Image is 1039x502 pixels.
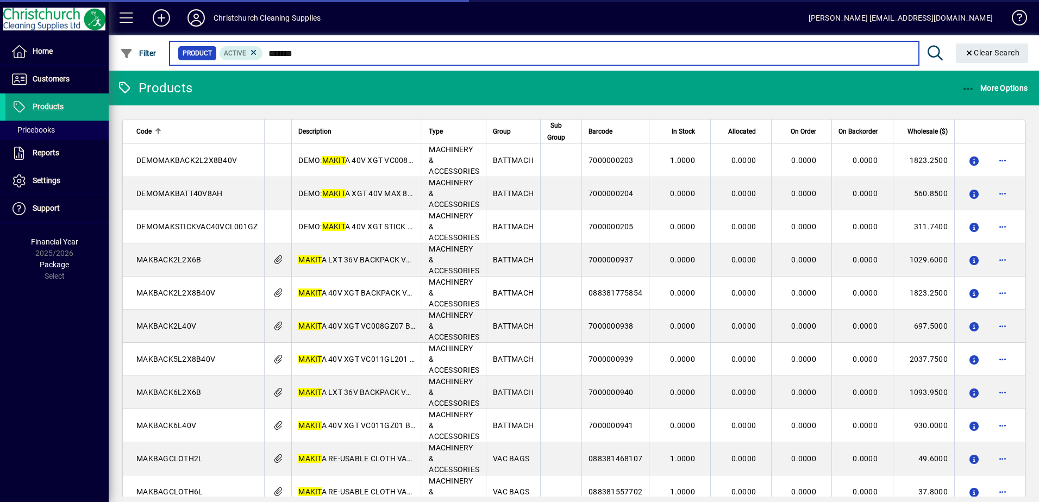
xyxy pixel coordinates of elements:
span: More Options [962,84,1028,92]
button: More options [994,483,1011,500]
em: MAKIT [298,454,321,463]
span: Product [183,48,212,59]
a: Customers [5,66,109,93]
button: More options [994,350,1011,368]
button: More options [994,317,1011,335]
span: MAKBACK2L2X8B40V [136,288,215,297]
td: 930.0000 [893,409,954,442]
td: 1823.2500 [893,144,954,177]
span: MACHINERY & ACCESSORIES [429,443,479,474]
button: More options [994,218,1011,235]
em: MAKIT [322,156,345,165]
a: Knowledge Base [1004,2,1025,37]
span: DEMO: A 40V XGT STICK VAC CL001GZ17 SKIN ONLY [298,222,505,231]
span: 7000000939 [589,355,634,363]
span: In Stock [672,125,695,137]
span: MAKBAGCLOTH2L [136,454,203,463]
button: More options [994,251,1011,268]
span: MACHINERY & ACCESSORIES [429,211,479,242]
span: A RE-USABLE CLOTH VACUUM BAG 2L FOR DVC261 [298,454,504,463]
div: Barcode [589,125,642,137]
span: MAKBACK2L2X6B [136,255,201,264]
span: 088381557702 [589,487,642,496]
em: MAKIT [298,355,321,363]
td: 2037.7500 [893,343,954,376]
span: On Backorder [838,125,878,137]
span: DEMO: A 40V XGT VC008GL203 BACKPACK VACUUM CLEANER 2L [298,156,552,165]
span: 0.0000 [731,156,756,165]
span: MACHINERY & ACCESSORIES [429,278,479,308]
button: More options [994,185,1011,202]
span: 0.0000 [791,421,816,430]
span: 0.0000 [670,255,695,264]
span: BATTMACH [493,421,534,430]
div: [PERSON_NAME] [EMAIL_ADDRESS][DOMAIN_NAME] [809,9,993,27]
span: Clear Search [965,48,1020,57]
span: 0.0000 [853,322,878,330]
span: 0.0000 [731,222,756,231]
span: MACHINERY & ACCESSORIES [429,377,479,407]
span: 0.0000 [791,322,816,330]
span: 088381468107 [589,454,642,463]
span: 0.0000 [791,255,816,264]
div: Allocated [717,125,766,137]
span: MACHINERY & ACCESSORIES [429,410,479,441]
td: 1823.2500 [893,277,954,310]
span: Support [33,204,60,212]
span: Reports [33,148,59,157]
div: Sub Group [547,120,575,143]
span: BATTMACH [493,222,534,231]
span: A LXT 36V BACKPACK VACUUM CLEANER 6L WITH 2 6AH BATTERIES [298,388,564,397]
em: MAKIT [298,487,321,496]
span: 7000000938 [589,322,634,330]
span: VAC BAGS [493,454,529,463]
div: Type [429,125,479,137]
span: BATTMACH [493,355,534,363]
td: 311.7400 [893,210,954,243]
em: MAKIT [322,222,345,231]
span: 0.0000 [791,189,816,198]
button: Profile [179,8,214,28]
div: On Backorder [838,125,887,137]
span: 0.0000 [853,156,878,165]
span: Settings [33,176,60,185]
button: More options [994,450,1011,467]
span: 0.0000 [791,388,816,397]
span: Customers [33,74,70,83]
div: Christchurch Cleaning Supplies [214,9,321,27]
button: More options [994,417,1011,434]
span: Package [40,260,69,269]
span: 0.0000 [670,222,695,231]
span: MAKBACK6L2X6B [136,388,201,397]
span: DEMOMAKBACK2L2X8B40V [136,156,237,165]
span: MAKBAGCLOTH6L [136,487,203,496]
span: Products [33,102,64,111]
span: BATTMACH [493,388,534,397]
button: More options [994,152,1011,169]
div: Products [117,79,192,97]
div: On Order [778,125,826,137]
em: MAKIT [298,421,321,430]
div: In Stock [656,125,705,137]
span: MACHINERY & ACCESSORIES [429,145,479,175]
button: More options [994,384,1011,401]
span: 0.0000 [670,288,695,297]
a: Home [5,38,109,65]
span: MACHINERY & ACCESSORIES [429,311,479,341]
div: Description [298,125,415,137]
a: Pricebooks [5,121,109,139]
em: MAKIT [298,255,321,264]
span: DEMOMAKBATT40V8AH [136,189,222,198]
span: Home [33,47,53,55]
span: 0.0000 [670,322,695,330]
span: 0.0000 [853,255,878,264]
mat-chip: Activation Status: Active [220,46,263,60]
span: 0.0000 [853,454,878,463]
span: Financial Year [31,237,78,246]
span: MAKBACK6L40V [136,421,196,430]
button: More options [994,284,1011,302]
span: 0.0000 [731,255,756,264]
a: Support [5,195,109,222]
div: Group [493,125,534,137]
span: 0.0000 [791,454,816,463]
